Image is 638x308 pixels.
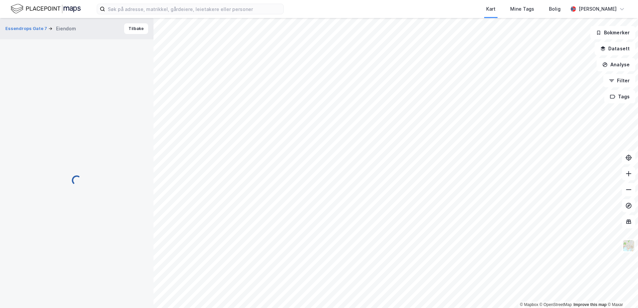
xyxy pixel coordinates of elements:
[56,25,76,33] div: Eiendom
[597,58,635,71] button: Analyse
[540,302,572,307] a: OpenStreetMap
[5,25,48,32] button: Essendrops Gate 7
[595,42,635,55] button: Datasett
[11,3,81,15] img: logo.f888ab2527a4732fd821a326f86c7f29.svg
[105,4,283,14] input: Søk på adresse, matrikkel, gårdeiere, leietakere eller personer
[605,276,638,308] iframe: Chat Widget
[574,302,607,307] a: Improve this map
[520,302,538,307] a: Mapbox
[124,23,148,34] button: Tilbake
[486,5,496,13] div: Kart
[605,276,638,308] div: Kontrollprogram for chat
[590,26,635,39] button: Bokmerker
[71,175,82,186] img: spinner.a6d8c91a73a9ac5275cf975e30b51cfb.svg
[603,74,635,87] button: Filter
[622,239,635,252] img: Z
[510,5,534,13] div: Mine Tags
[549,5,561,13] div: Bolig
[579,5,617,13] div: [PERSON_NAME]
[604,90,635,103] button: Tags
